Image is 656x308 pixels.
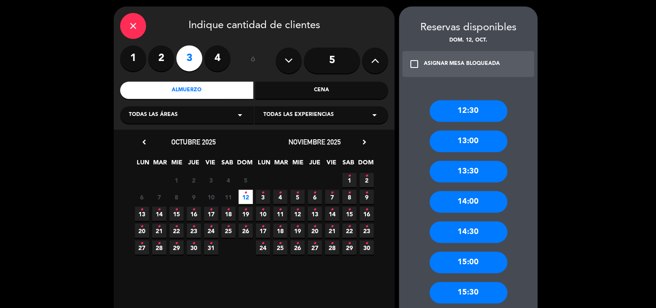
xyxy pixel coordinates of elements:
span: 23 [360,224,374,238]
span: 7 [325,190,339,204]
span: 12 [291,207,305,221]
i: • [262,237,265,250]
span: 27 [308,241,322,255]
i: • [296,186,299,200]
span: 24 [204,224,218,238]
span: 10 [204,190,218,204]
span: 21 [325,224,339,238]
span: VIE [204,157,218,172]
i: arrow_drop_down [235,110,245,120]
div: 14:00 [430,191,508,213]
i: • [141,237,144,250]
i: • [279,186,282,200]
i: • [279,237,282,250]
span: SAB [342,157,356,172]
div: 12:30 [430,100,508,122]
span: 30 [187,241,201,255]
span: JUE [187,157,201,172]
span: JUE [308,157,322,172]
i: • [296,237,299,250]
span: noviembre 2025 [289,138,341,146]
span: 17 [256,224,270,238]
i: • [175,220,178,234]
i: • [365,237,368,250]
i: chevron_right [360,138,369,147]
i: check_box_outline_blank [409,59,419,69]
div: Cena [256,82,389,99]
div: ASIGNAR MESA BLOQUEADA [424,60,500,68]
span: 13 [308,207,322,221]
span: 6 [308,190,322,204]
i: • [348,237,351,250]
span: 19 [291,224,305,238]
i: • [331,220,334,234]
i: • [348,169,351,183]
span: MAR [153,157,167,172]
span: 11 [273,207,288,221]
i: • [279,220,282,234]
div: 13:30 [430,161,508,183]
label: 2 [148,45,174,71]
span: 30 [360,241,374,255]
i: • [296,220,299,234]
span: 28 [325,241,339,255]
div: ó [239,45,267,76]
span: 22 [342,224,357,238]
span: 13 [135,207,149,221]
span: 20 [135,224,149,238]
span: 14 [325,207,339,221]
i: • [158,220,161,234]
i: • [365,169,368,183]
i: • [192,220,195,234]
span: 10 [256,207,270,221]
span: 8 [342,190,357,204]
span: 19 [239,207,253,221]
div: 14:30 [430,221,508,243]
i: • [365,186,368,200]
i: close [128,21,138,31]
i: • [331,186,334,200]
i: • [348,220,351,234]
div: Reservas disponibles [399,19,538,36]
span: 2 [360,173,374,187]
span: 27 [135,241,149,255]
span: MIE [170,157,184,172]
span: 5 [291,190,305,204]
i: • [262,220,265,234]
span: 21 [152,224,166,238]
i: • [365,220,368,234]
i: • [192,203,195,217]
label: 1 [120,45,146,71]
i: • [365,203,368,217]
div: 13:00 [430,131,508,152]
span: 12 [239,190,253,204]
div: Indique cantidad de clientes [120,13,388,39]
i: • [141,203,144,217]
i: • [210,237,213,250]
i: • [141,220,144,234]
div: Almuerzo [120,82,253,99]
span: 25 [221,224,236,238]
span: 18 [273,224,288,238]
span: MIE [291,157,305,172]
i: • [314,203,317,217]
span: LUN [257,157,272,172]
span: 4 [273,190,288,204]
span: 15 [170,207,184,221]
span: 1 [342,173,357,187]
span: VIE [325,157,339,172]
span: MAR [274,157,288,172]
span: 4 [221,173,236,187]
label: 4 [205,45,230,71]
i: chevron_left [140,138,149,147]
span: 23 [187,224,201,238]
span: 18 [221,207,236,221]
span: 17 [204,207,218,221]
span: Todas las experiencias [263,111,334,119]
i: • [348,203,351,217]
span: 8 [170,190,184,204]
span: LUN [136,157,150,172]
i: • [192,237,195,250]
span: 2 [187,173,201,187]
i: arrow_drop_down [369,110,380,120]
